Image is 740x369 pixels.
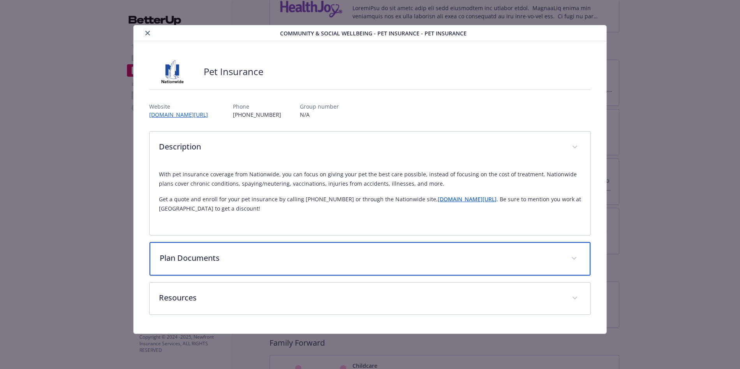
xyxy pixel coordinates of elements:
[300,102,339,111] p: Group number
[149,111,214,118] a: [DOMAIN_NAME][URL]
[150,132,590,163] div: Description
[160,252,562,264] p: Plan Documents
[159,292,562,304] p: Resources
[150,242,590,276] div: Plan Documents
[300,111,339,119] p: N/A
[233,102,281,111] p: Phone
[159,141,562,153] p: Description
[159,170,581,188] p: With pet insurance coverage from Nationwide, you can focus on giving your pet the best care possi...
[233,111,281,119] p: [PHONE_NUMBER]
[143,28,152,38] button: close
[149,60,196,83] img: Nationwide Pet Insurance
[74,25,666,334] div: details for plan Community & Social Wellbeing - Pet Insurance - Pet Insurance
[280,29,467,37] span: Community & Social Wellbeing - Pet Insurance - Pet Insurance
[149,102,214,111] p: Website
[150,163,590,235] div: Description
[150,283,590,315] div: Resources
[438,195,497,203] a: [DOMAIN_NAME][URL]
[159,195,581,213] p: Get a quote and enroll for your pet insurance by calling [PHONE_NUMBER] or through the Nationwide...
[204,65,263,78] h2: Pet Insurance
